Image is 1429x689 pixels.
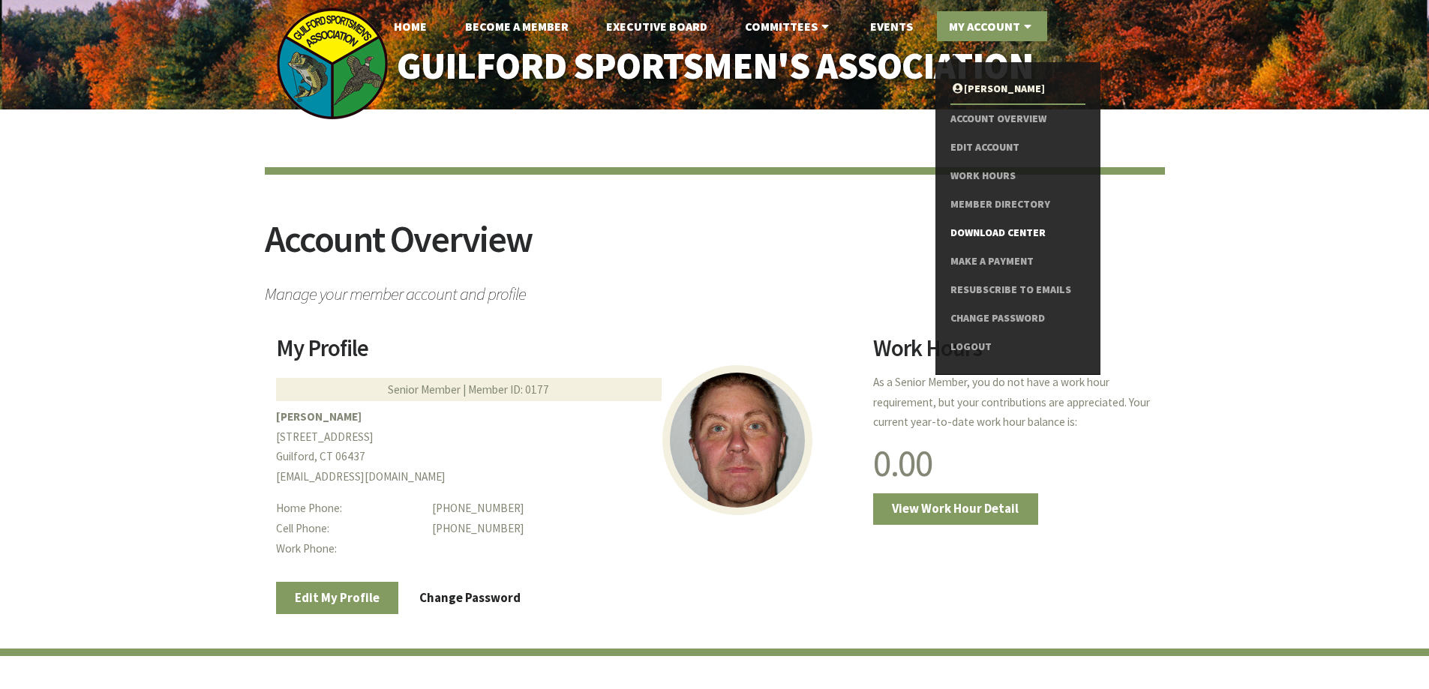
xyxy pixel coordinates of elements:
[276,409,362,424] b: [PERSON_NAME]
[594,11,719,41] a: Executive Board
[276,519,421,539] dt: Cell Phone
[950,190,1085,219] a: Member Directory
[265,277,1165,303] span: Manage your member account and profile
[453,11,581,41] a: Become A Member
[873,337,1153,371] h2: Work Hours
[873,445,1153,482] h1: 0.00
[950,247,1085,276] a: Make a Payment
[276,337,855,371] h2: My Profile
[950,219,1085,247] a: Download Center
[276,539,421,559] dt: Work Phone
[950,75,1085,103] a: [PERSON_NAME]
[382,11,439,41] a: Home
[937,11,1047,41] a: My Account
[265,220,1165,277] h2: Account Overview
[432,499,854,519] dd: [PHONE_NUMBER]
[276,7,389,120] img: logo_sm.png
[950,162,1085,190] a: Work Hours
[276,582,399,613] a: Edit My Profile
[950,276,1085,304] a: Resubscribe to Emails
[950,105,1085,133] a: Account Overview
[276,499,421,519] dt: Home Phone
[858,11,925,41] a: Events
[733,11,845,41] a: Committees
[950,304,1085,333] a: Change Password
[873,493,1038,525] a: View Work Hour Detail
[950,133,1085,162] a: Edit Account
[276,378,662,401] div: Senior Member | Member ID: 0177
[276,407,855,487] p: [STREET_ADDRESS] Guilford, CT 06437 [EMAIL_ADDRESS][DOMAIN_NAME]
[950,333,1085,361] a: Logout
[401,582,540,613] a: Change Password
[873,373,1153,433] p: As a Senior Member, you do not have a work hour requirement, but your contributions are appreciat...
[432,519,854,539] dd: [PHONE_NUMBER]
[365,34,1064,98] a: Guilford Sportsmen's Association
